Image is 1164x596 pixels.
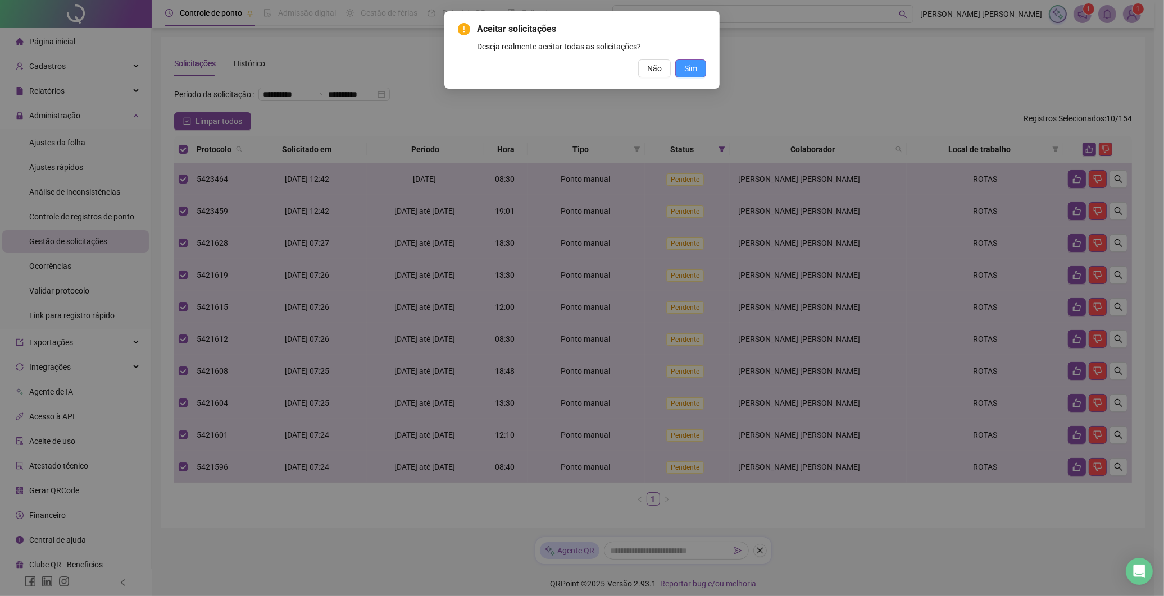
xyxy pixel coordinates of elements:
[638,59,671,77] button: Não
[458,23,470,35] span: exclamation-circle
[1126,558,1153,585] div: Open Intercom Messenger
[684,62,697,75] span: Sim
[477,22,706,36] span: Aceitar solicitações
[675,59,706,77] button: Sim
[647,62,662,75] span: Não
[477,40,706,53] div: Deseja realmente aceitar todas as solicitações?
